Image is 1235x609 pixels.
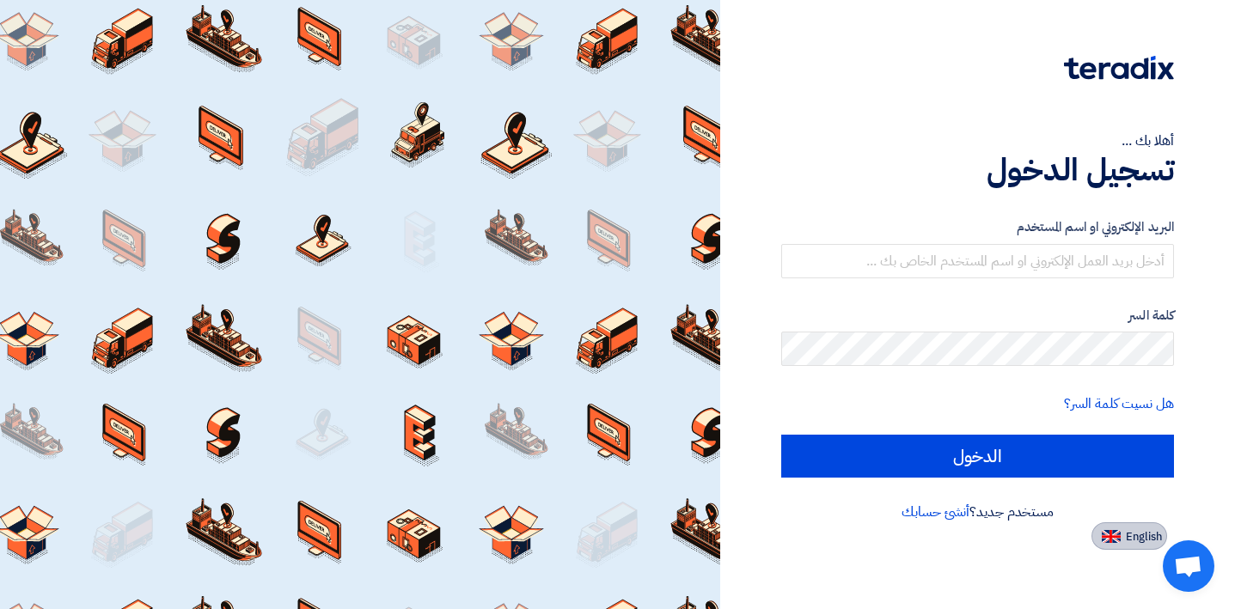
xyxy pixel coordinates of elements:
input: الدخول [781,435,1174,478]
h1: تسجيل الدخول [781,151,1174,189]
label: البريد الإلكتروني او اسم المستخدم [781,217,1174,237]
input: أدخل بريد العمل الإلكتروني او اسم المستخدم الخاص بك ... [781,244,1174,278]
a: هل نسيت كلمة السر؟ [1064,393,1174,414]
img: Teradix logo [1064,56,1174,80]
img: en-US.png [1102,530,1121,543]
a: Open chat [1163,540,1214,592]
button: English [1091,522,1167,550]
div: مستخدم جديد؟ [781,502,1174,522]
a: أنشئ حسابك [902,502,969,522]
span: English [1126,531,1162,543]
div: أهلا بك ... [781,131,1174,151]
label: كلمة السر [781,306,1174,326]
